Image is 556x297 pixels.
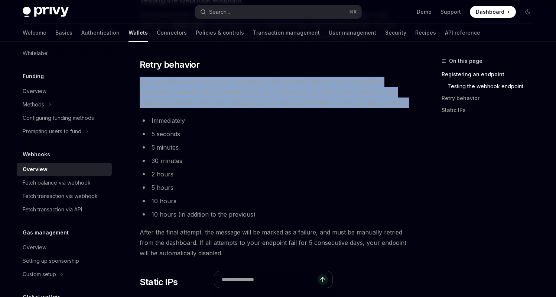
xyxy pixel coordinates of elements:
div: Fetch transaction via API [23,205,82,214]
a: Fetch transaction via API [17,203,112,216]
li: Immediately [140,115,407,126]
div: Prompting users to fund [23,127,81,136]
a: API reference [445,24,480,42]
div: Overview [23,165,48,174]
a: Overview [17,241,112,254]
a: Registering an endpoint [442,68,540,80]
a: Fetch balance via webhook [17,176,112,189]
a: Overview [17,163,112,176]
button: Send message [318,274,328,285]
h5: Gas management [23,228,69,237]
a: Policies & controls [196,24,244,42]
a: Fetch transaction via webhook [17,189,112,203]
input: Ask a question... [222,271,318,288]
a: Demo [417,8,432,16]
a: Static IPs [442,104,540,116]
a: Overview [17,84,112,98]
button: Toggle dark mode [522,6,534,18]
button: Search...⌘K [195,5,361,19]
a: Authentication [81,24,120,42]
div: Overview [23,87,46,96]
span: Your endpoint must return a 2xx response for the webhook delivery to be considered successful. An... [140,77,407,108]
a: Configuring funding methods [17,111,112,125]
div: Methods [23,100,44,109]
h5: Webhooks [23,150,50,159]
div: Search... [209,7,230,16]
a: Wallets [129,24,148,42]
li: 10 hours [140,196,407,206]
div: Fetch balance via webhook [23,178,91,187]
img: dark logo [23,7,69,17]
li: 10 hours (in addition to the previous) [140,209,407,220]
li: 5 minutes [140,142,407,153]
button: Custom setup [17,268,112,281]
a: Setting up sponsorship [17,254,112,268]
a: Retry behavior [442,92,540,104]
li: 30 minutes [140,156,407,166]
span: After the final attempt, the message will be marked as a failure, and must be manually retried fr... [140,227,407,258]
a: Testing the webhook endpoint [442,80,540,92]
span: On this page [449,57,482,66]
div: Overview [23,243,46,252]
div: Setting up sponsorship [23,256,79,265]
li: 5 hours [140,182,407,193]
a: Connectors [157,24,187,42]
a: Recipes [415,24,436,42]
span: Dashboard [476,8,504,16]
span: ⌘ K [349,9,357,15]
a: Support [440,8,461,16]
a: Welcome [23,24,46,42]
a: Security [385,24,406,42]
div: Custom setup [23,270,56,279]
button: Prompting users to fund [17,125,112,138]
a: User management [329,24,376,42]
span: Retry behavior [140,59,200,71]
div: Fetch transaction via webhook [23,192,98,201]
button: Methods [17,98,112,111]
li: 2 hours [140,169,407,179]
a: Basics [55,24,72,42]
h5: Funding [23,72,44,81]
div: Configuring funding methods [23,114,94,122]
a: Transaction management [253,24,320,42]
a: Dashboard [470,6,516,18]
li: 5 seconds [140,129,407,139]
